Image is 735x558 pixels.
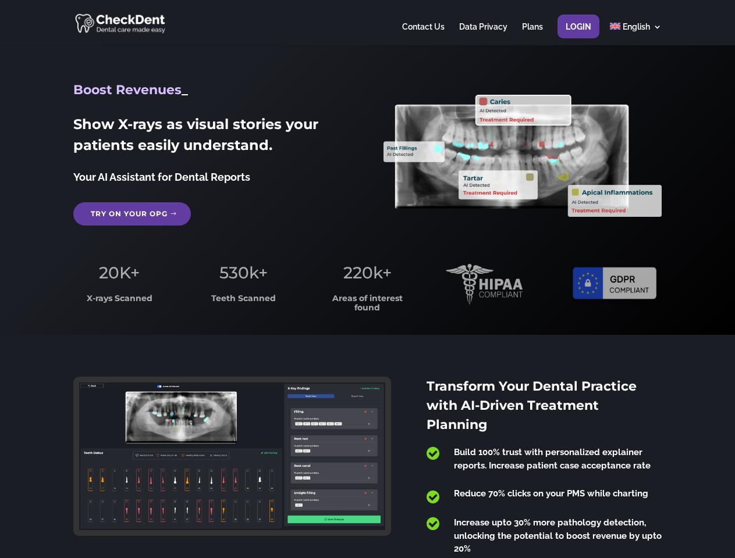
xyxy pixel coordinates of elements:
span: Increase upto 30% more pathology detection, unlocking the potential to boost revenue by upto 20% [454,517,662,554]
a: English [610,23,662,45]
span: _ [182,82,188,98]
span:  [427,446,439,461]
span:  [427,489,439,505]
span: 20K+ [99,263,140,282]
a: Try on your OPG [73,202,191,226]
span: Build 100% trust with personalized explainer reports. Increase patient case acceptance rate [454,447,651,471]
span:  [427,516,439,531]
a: Contact Us [402,23,445,45]
a: Plans [522,23,543,45]
span: Reduce 70% clicks on your PMS while charting [454,488,648,499]
span: English [623,22,650,31]
img: CheckDent AI [75,12,166,34]
h3: Areas of interest found [322,294,414,318]
span: 220k+ [343,263,392,282]
a: Data Privacy [459,23,507,45]
span: Boost Revenues [73,82,182,98]
a: Login [566,23,591,45]
h2: Show X-rays as visual stories your patients easily understand. [73,114,351,162]
img: X_Ray_annotated [384,95,661,217]
span: Transform Your Dental Practice with AI-Driven Treatment Planning [427,378,637,432]
span: Your AI Assistant for Dental Reports [73,171,250,183]
span: 530k+ [219,263,268,282]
